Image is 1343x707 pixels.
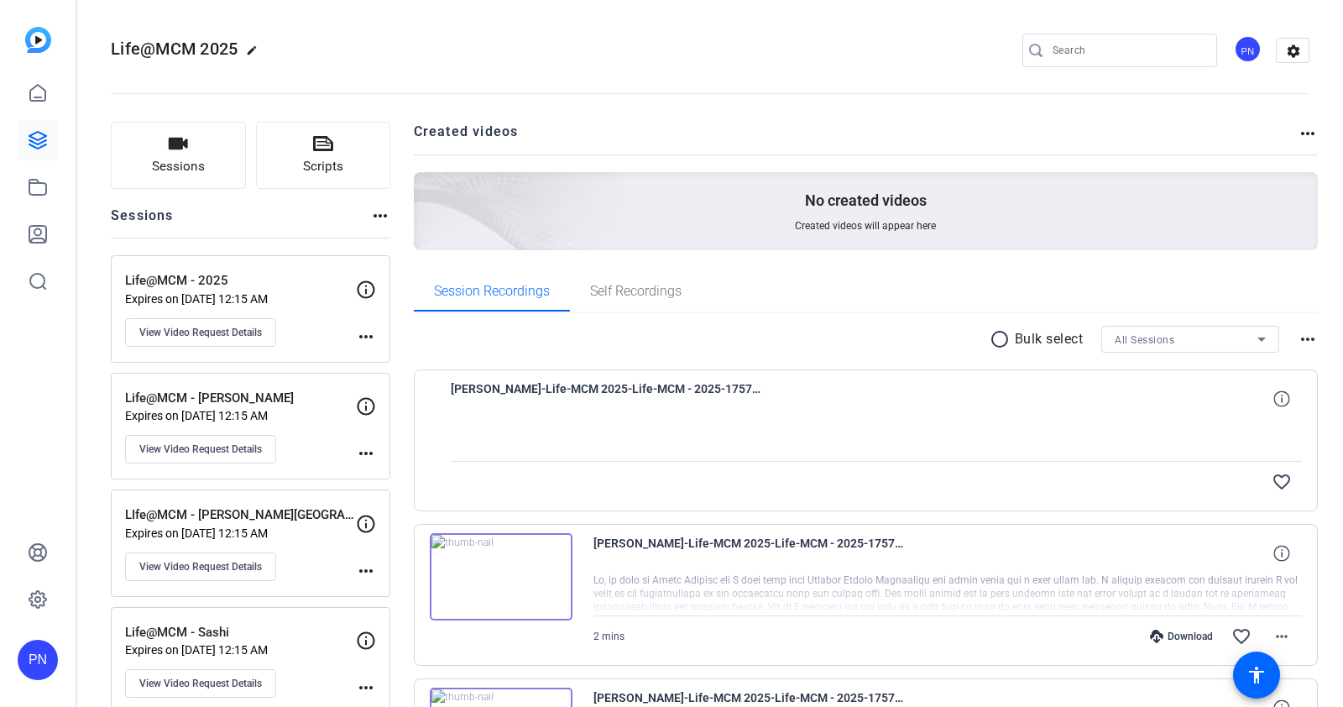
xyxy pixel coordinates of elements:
p: LIfe@MCM - [PERSON_NAME][GEOGRAPHIC_DATA] [125,505,356,525]
span: View Video Request Details [139,443,262,456]
span: Scripts [303,157,343,176]
div: PN [18,640,58,680]
mat-icon: more_horiz [1298,123,1318,144]
mat-icon: more_horiz [370,206,390,226]
ngx-avatar: Puneet Nayyar [1234,35,1263,65]
button: View Video Request Details [125,553,276,581]
mat-icon: more_horiz [356,327,376,347]
img: blue-gradient.svg [25,27,51,53]
span: View Video Request Details [139,677,262,690]
p: Bulk select [1015,329,1084,349]
h2: Created videos [414,122,1299,154]
div: PN [1234,35,1262,63]
img: Creted videos background [226,6,626,370]
span: [PERSON_NAME]-Life-MCM 2025-Life-MCM - 2025-1757518547192-webcam [593,533,904,573]
mat-icon: radio_button_unchecked [990,329,1015,349]
button: View Video Request Details [125,669,276,698]
mat-icon: favorite_border [1272,472,1292,492]
button: View Video Request Details [125,435,276,463]
p: Life@MCM - Sashi [125,623,356,642]
span: View Video Request Details [139,560,262,573]
p: Life@MCM - 2025 [125,271,356,291]
span: Session Recordings [434,285,550,298]
mat-icon: more_horiz [356,561,376,581]
span: Self Recordings [590,285,682,298]
p: Expires on [DATE] 12:15 AM [125,409,356,422]
p: Expires on [DATE] 12:15 AM [125,526,356,540]
mat-icon: more_horiz [356,678,376,698]
div: Download [1142,630,1221,643]
p: Life@MCM - [PERSON_NAME] [125,389,356,408]
mat-icon: accessibility [1246,665,1267,685]
button: Scripts [256,122,391,189]
input: Search [1053,40,1204,60]
span: 2 mins [593,631,624,642]
p: No created videos [805,191,927,211]
span: View Video Request Details [139,326,262,339]
img: thumb-nail [430,533,572,621]
span: Life@MCM 2025 [111,39,238,59]
mat-icon: more_horiz [356,443,376,463]
mat-icon: more_horiz [1298,329,1318,349]
mat-icon: edit [246,45,266,65]
p: Expires on [DATE] 12:15 AM [125,643,356,657]
mat-icon: favorite_border [1231,626,1252,647]
span: Sessions [152,157,205,176]
span: Created videos will appear here [795,219,936,233]
span: All Sessions [1115,334,1174,346]
span: [PERSON_NAME]-Life-MCM 2025-Life-MCM - 2025-1757601156123-webcam [451,379,761,419]
p: Expires on [DATE] 12:15 AM [125,292,356,306]
h2: Sessions [111,206,174,238]
mat-icon: more_horiz [1272,626,1292,647]
button: Sessions [111,122,246,189]
button: View Video Request Details [125,318,276,347]
mat-icon: settings [1277,39,1310,64]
